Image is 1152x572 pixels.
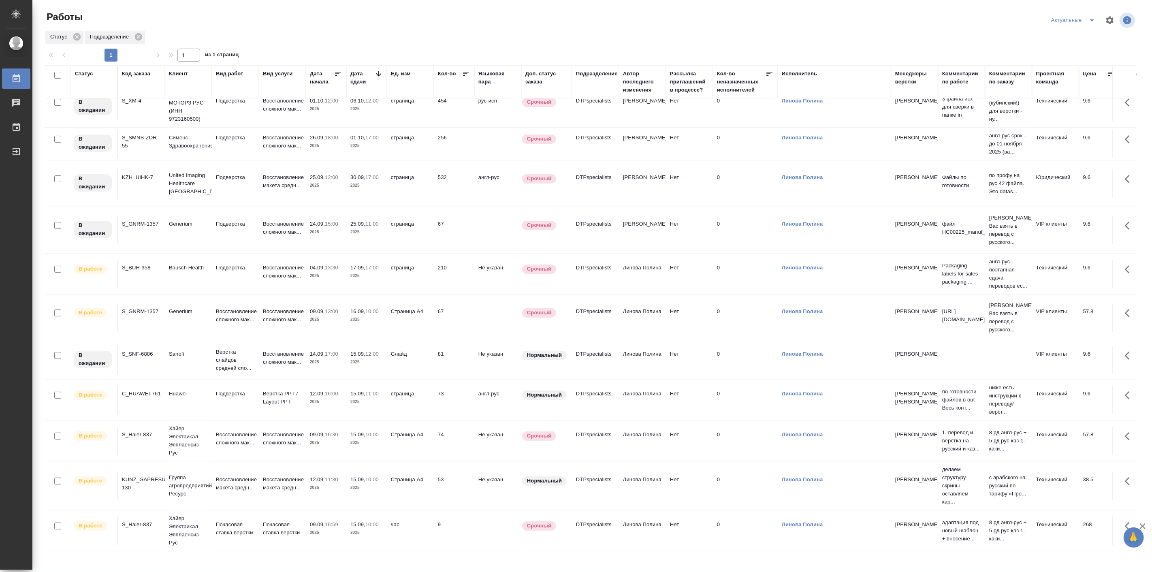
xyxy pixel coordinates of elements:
[1079,472,1120,500] td: 38.5
[895,350,934,358] p: [PERSON_NAME]
[350,174,365,180] p: 30.09,
[434,472,474,500] td: 53
[169,91,208,123] p: ООО ХИТ МОТОРЗ РУС (ИНН 9723160500)
[325,134,338,141] p: 18:00
[942,220,981,236] p: файл НС00225_manuf_2
[79,391,102,399] p: В работе
[713,427,778,455] td: 0
[350,398,383,406] p: 2025
[434,93,474,121] td: 454
[782,308,823,314] a: Линова Полина
[782,265,823,271] a: Линова Полина
[350,265,365,271] p: 17.09,
[666,346,713,374] td: Нет
[434,216,474,244] td: 67
[169,390,208,398] p: Huawei
[45,31,83,44] div: Статус
[310,358,342,366] p: 2025
[45,11,83,23] span: Работы
[387,472,434,500] td: Страница А4
[1032,93,1079,121] td: Технический
[895,390,934,406] p: [PERSON_NAME], [PERSON_NAME]
[1120,517,1139,536] button: Здесь прячутся важные кнопки
[1120,303,1139,323] button: Здесь прячутся важные кнопки
[989,301,1028,334] p: [PERSON_NAME] Вас взять в перевод с русского...
[310,431,325,438] p: 09.09,
[310,98,325,104] p: 01.10,
[122,307,161,316] div: S_GNRM-1357
[895,134,934,142] p: [PERSON_NAME]
[989,384,1028,416] p: ниже есть инструкции к переводу/верст...
[527,98,551,106] p: Срочный
[387,216,434,244] td: страница
[79,175,107,191] p: В ожидании
[1120,427,1139,446] button: Здесь прячутся важные кнопки
[263,476,302,492] p: Восстановление макета средн...
[572,130,619,158] td: DTPspecialists
[263,264,302,280] p: Восстановление сложного мак...
[216,70,243,78] div: Вид работ
[310,228,342,236] p: 2025
[387,386,434,414] td: страница
[1120,130,1139,149] button: Здесь прячутся важные кнопки
[169,70,188,78] div: Клиент
[169,514,208,547] p: Хайер Электрикал Эпплаенсиз Рус
[325,391,338,397] p: 16:00
[90,33,132,41] p: Подразделение
[1120,472,1139,491] button: Здесь прячутся важные кнопки
[619,303,666,332] td: Линова Полина
[365,351,379,357] p: 12:00
[666,303,713,332] td: Нет
[122,134,161,150] div: S_SMNS-ZDR-55
[474,346,521,374] td: Не указан
[79,351,107,367] p: В ожидании
[572,346,619,374] td: DTPspecialists
[263,97,302,113] p: Восстановление сложного мак...
[169,350,208,358] p: Sanofi
[713,260,778,288] td: 0
[216,134,255,142] p: Подверстка
[365,265,379,271] p: 17:00
[122,70,150,78] div: Код заказа
[325,431,338,438] p: 16:30
[1120,260,1139,279] button: Здесь прячутся важные кнопки
[310,391,325,397] p: 12.09,
[365,134,379,141] p: 17:00
[666,130,713,158] td: Нет
[713,169,778,198] td: 0
[942,173,981,190] p: Файлы по готовности
[216,220,255,228] p: Подверстка
[122,476,161,492] div: KUNZ_GAPRESURS-130
[527,477,562,485] p: Нормальный
[79,309,102,317] p: В работе
[310,134,325,141] p: 26.09,
[310,221,325,227] p: 24.09,
[1079,346,1120,374] td: 9.6
[619,386,666,414] td: Линова Полина
[942,262,981,286] p: Packaging labels for sales packaging ...
[474,472,521,500] td: Не указан
[782,476,823,482] a: Линова Полина
[572,169,619,198] td: DTPspecialists
[169,264,208,272] p: Bausch Health
[325,221,338,227] p: 15:00
[666,169,713,198] td: Нет
[350,181,383,190] p: 2025
[310,174,325,180] p: 25.09,
[73,390,113,401] div: Исполнитель выполняет работу
[1120,216,1139,235] button: Здесь прячутся важные кнопки
[350,351,365,357] p: 15.09,
[1032,517,1079,545] td: Технический
[619,472,666,500] td: Линова Полина
[619,93,666,121] td: [PERSON_NAME]
[1032,472,1079,500] td: Технический
[73,350,113,369] div: Исполнитель назначен, приступать к работе пока рано
[666,472,713,500] td: Нет
[619,130,666,158] td: [PERSON_NAME]
[434,303,474,332] td: 67
[989,474,1028,498] p: с арабского на русский по тарифу «Про...
[717,70,766,94] div: Кол-во неназначенных исполнителей
[350,134,365,141] p: 01.10,
[895,97,934,105] p: [PERSON_NAME]
[169,171,208,196] p: United Imaging Healthcare [GEOGRAPHIC_DATA]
